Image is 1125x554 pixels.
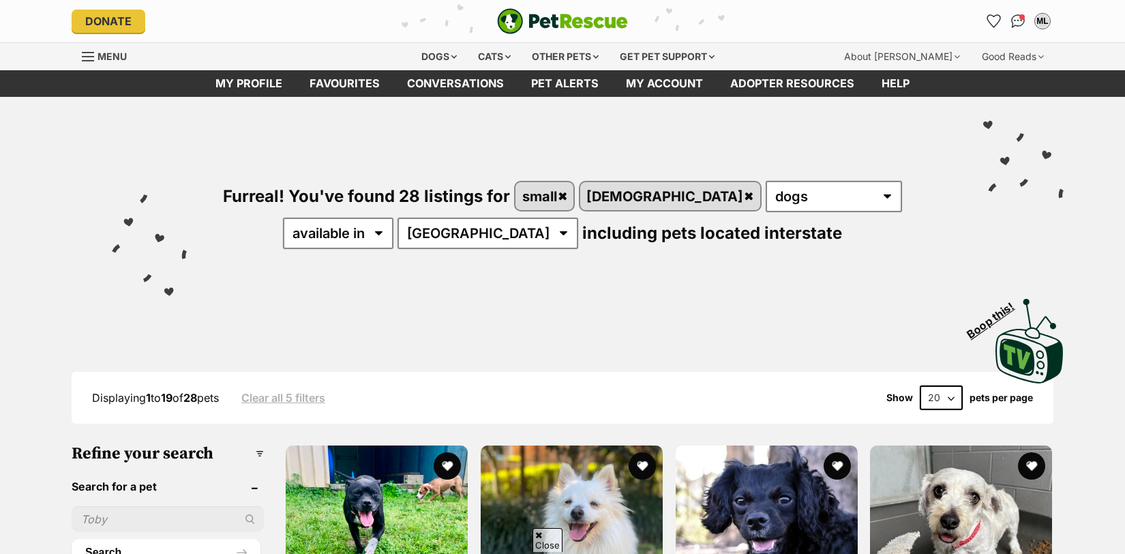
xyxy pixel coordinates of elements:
input: Toby [72,506,264,532]
div: About [PERSON_NAME] [835,43,970,70]
span: Menu [97,50,127,62]
span: including pets located interstate [582,223,842,243]
div: Other pets [522,43,608,70]
div: Good Reads [972,43,1053,70]
strong: 19 [161,391,172,405]
a: PetRescue [497,8,628,34]
ul: Account quick links [982,10,1053,32]
a: Pet alerts [517,70,612,97]
img: logo-e224e6f780fb5917bec1dbf3a21bbac754714ae5b6737aabdf751b685950b380.svg [497,8,628,34]
button: favourite [629,452,656,480]
span: Displaying to of pets [92,391,219,405]
a: Help [868,70,923,97]
button: favourite [823,452,850,480]
a: Clear all 5 filters [241,392,325,404]
div: Cats [468,43,520,70]
div: Dogs [412,43,466,70]
div: ML [1036,14,1049,28]
button: My account [1032,10,1053,32]
a: Adopter resources [717,70,868,97]
a: Favourites [982,10,1004,32]
a: My account [612,70,717,97]
a: small [515,182,573,210]
span: Show [886,392,913,403]
strong: 1 [146,391,151,405]
a: My profile [202,70,296,97]
a: Favourites [296,70,393,97]
button: favourite [434,452,461,480]
h3: Refine your search [72,444,264,463]
img: chat-41dd97257d64d25036548639549fe6c8038ab92f7586957e7f3b1b290dea8141.svg [1011,14,1025,28]
a: Menu [82,43,136,68]
div: Get pet support [610,43,724,70]
span: Close [532,528,562,552]
span: Boop this! [965,291,1027,340]
strong: 28 [183,391,197,405]
header: Search for a pet [72,480,264,493]
a: Conversations [1007,10,1029,32]
a: conversations [393,70,517,97]
span: Furreal! You've found 28 listings for [223,186,510,206]
a: Donate [72,10,145,33]
a: Boop this! [995,287,1064,386]
a: [DEMOGRAPHIC_DATA] [580,182,760,210]
button: favourite [1018,452,1045,480]
img: PetRescue TV logo [995,299,1064,383]
label: pets per page [970,392,1033,403]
